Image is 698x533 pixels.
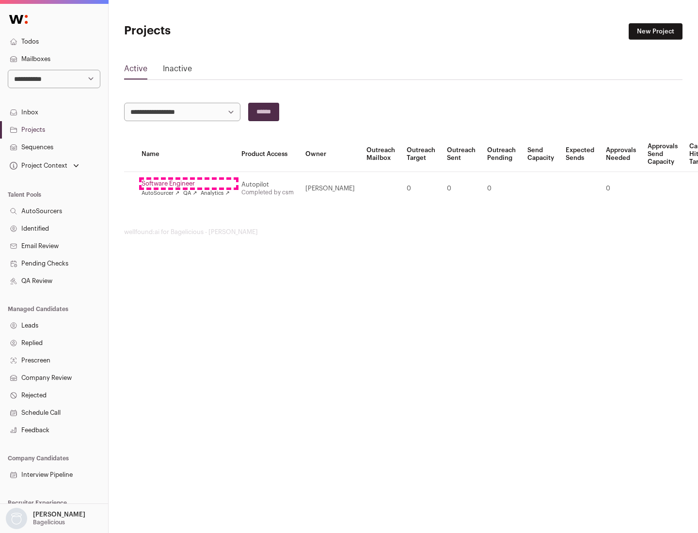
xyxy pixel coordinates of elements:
[600,137,642,172] th: Approvals Needed
[241,189,294,195] a: Completed by csm
[642,137,683,172] th: Approvals Send Capacity
[441,137,481,172] th: Outreach Sent
[241,181,294,188] div: Autopilot
[441,172,481,205] td: 0
[6,508,27,529] img: nopic.png
[183,189,197,197] a: QA ↗
[560,137,600,172] th: Expected Sends
[124,23,310,39] h1: Projects
[401,137,441,172] th: Outreach Target
[401,172,441,205] td: 0
[8,159,81,172] button: Open dropdown
[236,137,300,172] th: Product Access
[163,63,192,78] a: Inactive
[136,137,236,172] th: Name
[300,172,361,205] td: [PERSON_NAME]
[4,508,87,529] button: Open dropdown
[481,172,522,205] td: 0
[600,172,642,205] td: 0
[4,10,33,29] img: Wellfound
[33,518,65,526] p: Bagelicious
[361,137,401,172] th: Outreach Mailbox
[201,189,229,197] a: Analytics ↗
[8,162,67,170] div: Project Context
[481,137,522,172] th: Outreach Pending
[522,137,560,172] th: Send Capacity
[33,511,85,518] p: [PERSON_NAME]
[142,180,230,188] a: Software Engineer
[629,23,682,40] a: New Project
[124,228,682,236] footer: wellfound:ai for Bagelicious - [PERSON_NAME]
[142,189,179,197] a: AutoSourcer ↗
[124,63,147,78] a: Active
[300,137,361,172] th: Owner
